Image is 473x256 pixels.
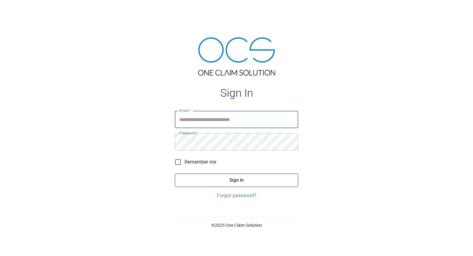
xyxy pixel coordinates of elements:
[175,192,298,199] a: Forgot password?
[175,174,298,187] button: Sign In
[179,130,198,136] label: Password
[198,37,275,76] img: ocs-logo-tra.png
[179,108,191,113] label: Email
[7,4,32,16] img: ocs-logo-white-transparent.png
[175,222,298,228] p: © 2025 One Claim Solution
[175,87,298,100] h1: Sign In
[184,158,216,166] span: Remember me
